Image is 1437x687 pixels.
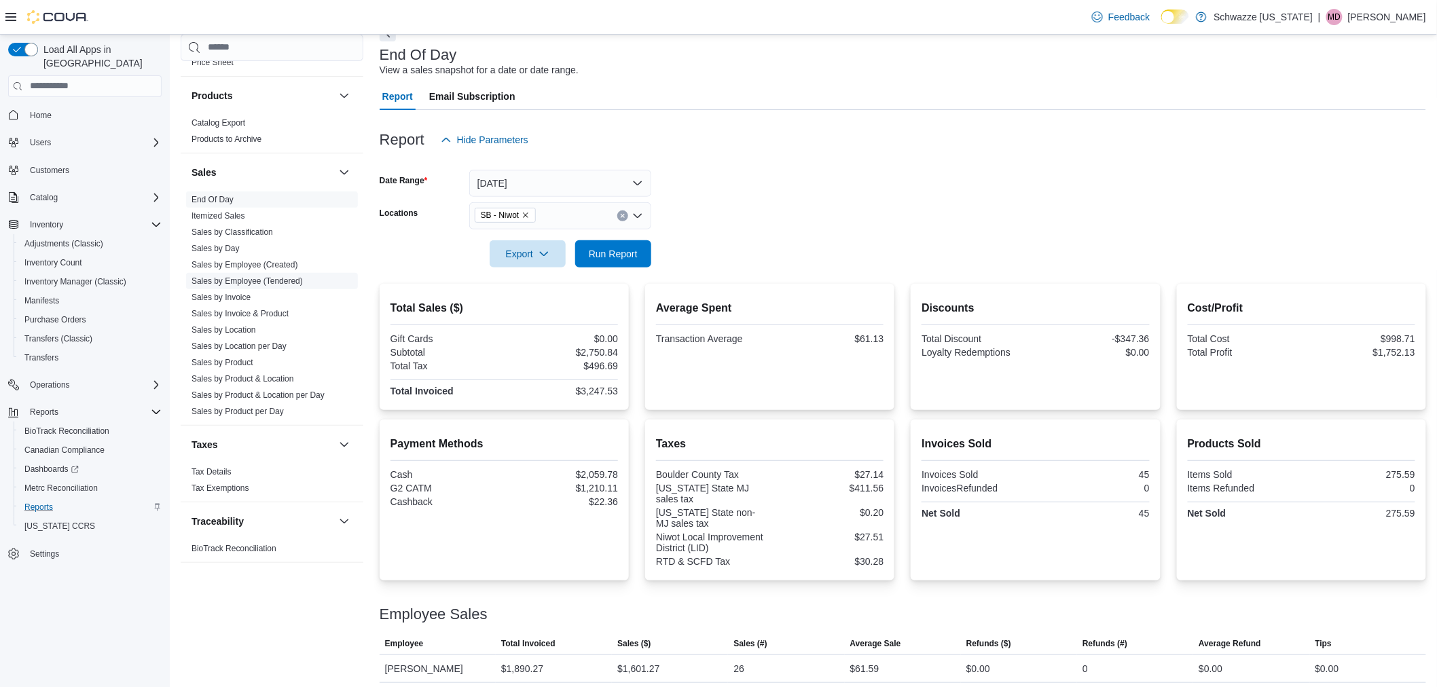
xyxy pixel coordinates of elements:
div: $0.00 [966,661,990,677]
div: Items Refunded [1188,483,1299,494]
a: Home [24,107,57,124]
span: Transfers (Classic) [19,331,162,347]
div: Total Cost [1188,333,1299,344]
span: Purchase Orders [24,314,86,325]
h3: Employee Sales [380,606,488,623]
span: Inventory Manager (Classic) [24,276,126,287]
span: Total Invoiced [501,638,556,649]
span: Sales by Employee (Tendered) [192,276,303,286]
span: BioTrack Reconciliation [192,543,276,554]
div: $30.28 [773,556,884,567]
span: Operations [30,379,70,390]
span: Reports [24,502,53,513]
div: Total Discount [922,333,1033,344]
span: Products to Archive [192,134,261,145]
button: Sales [336,164,352,181]
a: Sales by Employee (Created) [192,260,298,270]
a: Canadian Compliance [19,442,110,458]
button: Canadian Compliance [14,441,167,460]
div: $2,750.84 [507,347,618,358]
button: Taxes [192,438,333,451]
div: $0.00 [1315,661,1339,677]
a: Feedback [1087,3,1155,31]
h2: Invoices Sold [922,436,1149,452]
a: Purchase Orders [19,312,92,328]
div: [PERSON_NAME] [380,655,496,682]
a: Dashboards [14,460,167,479]
button: Inventory Manager (Classic) [14,272,167,291]
button: Products [192,89,333,103]
button: Purchase Orders [14,310,167,329]
h2: Cost/Profit [1188,300,1415,316]
button: [DATE] [469,170,651,197]
div: $61.13 [773,333,884,344]
a: Sales by Location [192,325,256,335]
div: Total Profit [1188,347,1299,358]
button: Traceability [192,515,333,528]
span: Employee [385,638,424,649]
a: Tax Exemptions [192,483,249,493]
label: Date Range [380,175,428,186]
div: Traceability [181,540,363,562]
button: Transfers (Classic) [14,329,167,348]
button: Inventory [24,217,69,233]
a: Price Sheet [192,58,234,67]
span: Inventory [24,217,162,233]
button: Reports [14,498,167,517]
div: Sales [181,191,363,425]
span: Tax Details [192,466,232,477]
span: Catalog Export [192,117,245,128]
div: Cashback [390,496,502,507]
a: Sales by Employee (Tendered) [192,276,303,286]
button: Hide Parameters [435,126,534,153]
button: Metrc Reconciliation [14,479,167,498]
a: Products to Archive [192,134,261,144]
span: Dashboards [24,464,79,475]
div: $1,210.11 [507,483,618,494]
div: $998.71 [1304,333,1415,344]
div: RTD & SCFD Tax [656,556,767,567]
a: Sales by Product & Location [192,374,294,384]
h2: Payment Methods [390,436,618,452]
button: Taxes [336,437,352,453]
a: [US_STATE] CCRS [19,518,101,534]
span: Manifests [19,293,162,309]
span: Inventory Manager (Classic) [19,274,162,290]
h2: Total Sales ($) [390,300,618,316]
span: Hide Parameters [457,133,528,147]
span: Home [24,107,162,124]
button: Adjustments (Classic) [14,234,167,253]
button: Reports [24,404,64,420]
button: Inventory [3,215,167,234]
div: Loyalty Redemptions [922,347,1033,358]
div: $27.51 [773,532,884,542]
a: Sales by Product per Day [192,407,284,416]
span: Adjustments (Classic) [19,236,162,252]
button: Traceability [336,513,352,530]
div: View a sales snapshot for a date or date range. [380,63,579,77]
span: Transfers [24,352,58,363]
h3: Sales [192,166,217,179]
button: Home [3,105,167,125]
h2: Discounts [922,300,1149,316]
span: Refunds ($) [966,638,1011,649]
div: $27.14 [773,469,884,480]
span: [US_STATE] CCRS [24,521,95,532]
div: 0 [1083,661,1088,677]
span: Sales by Invoice & Product [192,308,289,319]
button: Settings [3,544,167,563]
button: Remove SB - Niwot from selection in this group [522,211,530,219]
div: Invoices Sold [922,469,1033,480]
a: End Of Day [192,195,234,204]
input: Dark Mode [1161,10,1190,24]
span: Users [24,134,162,151]
div: [US_STATE] State MJ sales tax [656,483,767,504]
div: Gift Cards [390,333,502,344]
span: Home [30,110,52,121]
button: Export [490,240,566,267]
span: Feedback [1108,10,1150,24]
div: Total Tax [390,360,502,371]
span: Reports [30,407,58,417]
div: InvoicesRefunded [922,483,1033,494]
